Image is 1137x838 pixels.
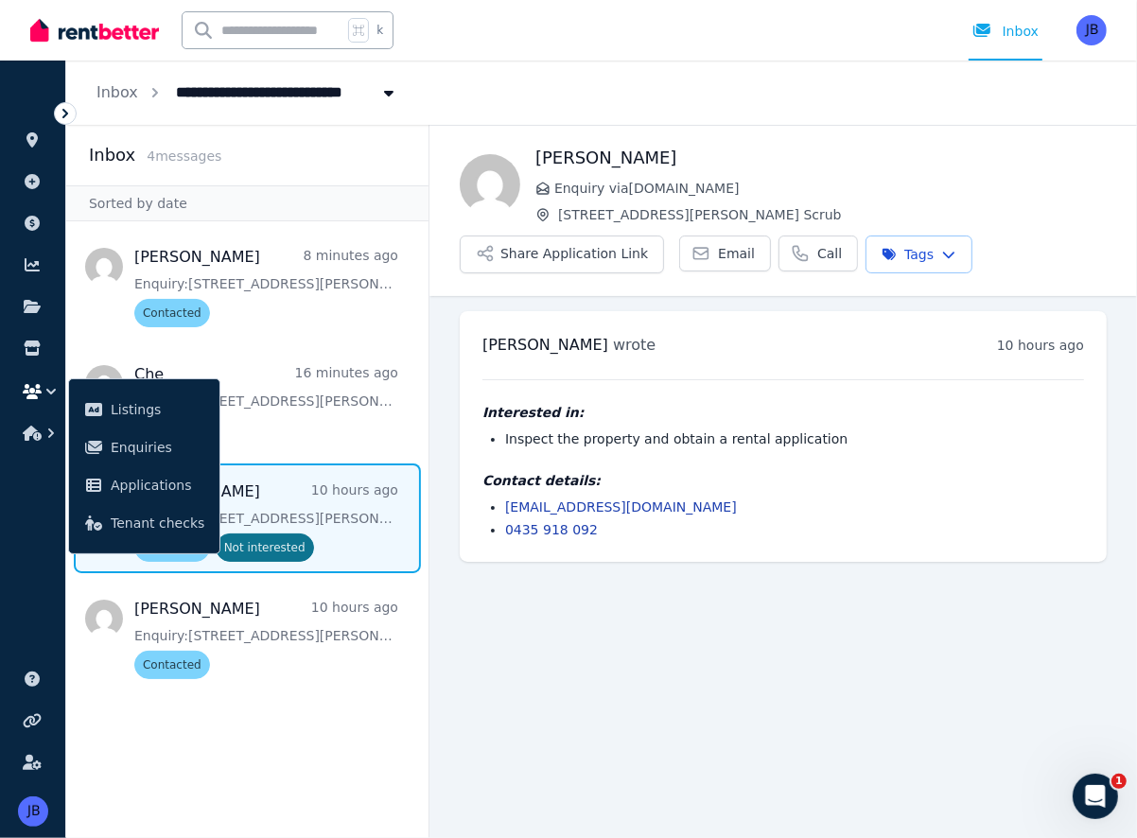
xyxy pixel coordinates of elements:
[134,480,398,562] a: [PERSON_NAME]10 hours agoEnquiry:[STREET_ADDRESS][PERSON_NAME] Scrub.ContactedNot interested
[718,244,755,263] span: Email
[77,504,212,542] a: Tenant checks
[96,83,138,101] a: Inbox
[613,336,656,354] span: wrote
[482,471,1084,490] h4: Contact details:
[866,236,972,273] button: Tags
[679,236,771,271] a: Email
[482,403,1084,422] h4: Interested in:
[554,179,1107,198] span: Enquiry via [DOMAIN_NAME]
[134,246,398,327] a: [PERSON_NAME]8 minutes agoEnquiry:[STREET_ADDRESS][PERSON_NAME] Scrub.Contacted
[134,363,398,445] a: Che16 minutes agoEnquiry:[STREET_ADDRESS][PERSON_NAME] Scrub.Contacted
[18,796,48,827] img: Jeremy Baker
[817,244,842,263] span: Call
[66,61,429,125] nav: Breadcrumb
[505,499,737,515] a: [EMAIL_ADDRESS][DOMAIN_NAME]
[1111,774,1127,789] span: 1
[66,185,429,221] div: Sorted by date
[77,428,212,466] a: Enquiries
[778,236,858,271] a: Call
[460,154,520,215] img: Jeremy
[147,148,221,164] span: 4 message s
[1076,15,1107,45] img: Jeremy Baker
[558,205,1107,224] span: [STREET_ADDRESS][PERSON_NAME] Scrub
[1073,774,1118,819] iframe: Intercom live chat
[505,429,1084,448] li: Inspect the property and obtain a rental application
[376,23,383,38] span: k
[882,245,934,264] span: Tags
[505,522,598,537] a: 0435 918 092
[77,391,212,428] a: Listings
[460,236,664,273] button: Share Application Link
[111,512,204,534] span: Tenant checks
[111,398,204,421] span: Listings
[134,598,398,679] a: [PERSON_NAME]10 hours agoEnquiry:[STREET_ADDRESS][PERSON_NAME] Scrub.Contacted
[30,16,159,44] img: RentBetter
[997,338,1084,353] time: 10 hours ago
[89,142,135,168] h2: Inbox
[111,474,204,497] span: Applications
[482,336,608,354] span: [PERSON_NAME]
[66,221,429,698] nav: Message list
[535,145,1107,171] h1: [PERSON_NAME]
[111,436,204,459] span: Enquiries
[77,466,212,504] a: Applications
[972,22,1039,41] div: Inbox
